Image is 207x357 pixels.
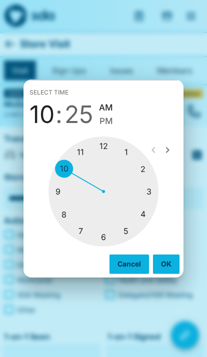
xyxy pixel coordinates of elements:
[99,101,113,114] button: AM
[29,100,54,128] button: 10
[64,100,93,128] button: 25
[109,254,149,273] button: Cancel
[99,114,113,128] span: PM
[157,140,177,160] button: open next view
[153,254,179,273] button: OK
[55,100,62,128] span: :
[29,84,68,100] span: Select time
[99,114,113,128] button: PM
